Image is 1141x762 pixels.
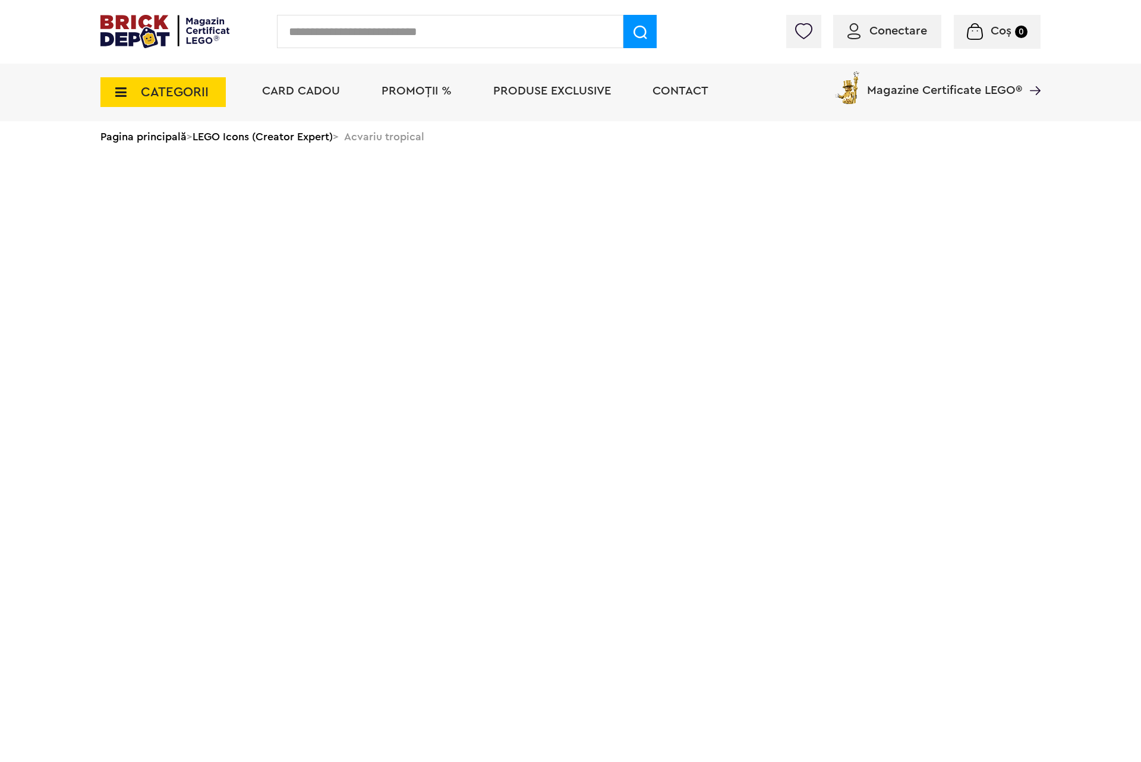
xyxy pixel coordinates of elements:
[382,85,452,97] a: PROMOȚII %
[262,85,340,97] a: Card Cadou
[991,25,1011,37] span: Coș
[847,25,927,37] a: Conectare
[1022,69,1041,81] a: Magazine Certificate LEGO®
[100,131,187,142] a: Pagina principală
[869,25,927,37] span: Conectare
[493,85,611,97] a: Produse exclusive
[100,121,1041,152] div: > > Acvariu tropical
[867,69,1022,96] span: Magazine Certificate LEGO®
[1015,26,1027,38] small: 0
[141,86,209,99] span: CATEGORII
[653,85,708,97] a: Contact
[193,131,333,142] a: LEGO Icons (Creator Expert)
